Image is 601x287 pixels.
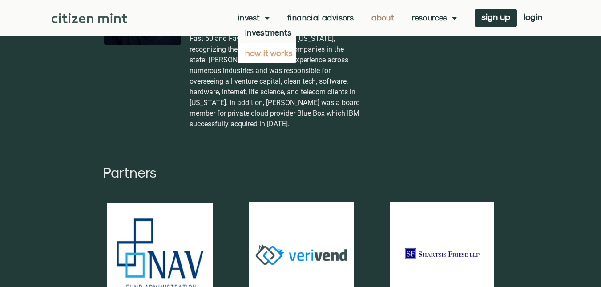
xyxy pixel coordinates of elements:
[238,13,457,22] nav: Menu
[287,13,354,22] a: Financial Advisors
[103,165,499,179] h2: Partners
[475,9,517,27] a: sign up
[238,43,296,63] a: how it works
[371,13,394,22] a: About
[412,13,457,22] a: Resources
[524,14,542,20] span: login
[517,9,549,27] a: login
[52,13,128,23] img: Citizen Mint
[238,22,296,63] ul: Invest
[238,13,270,22] a: Invest
[481,14,510,20] span: sign up
[238,22,296,43] a: investments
